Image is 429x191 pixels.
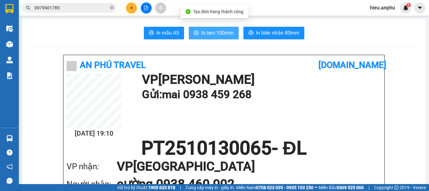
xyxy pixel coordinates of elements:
h1: VP [GEOGRAPHIC_DATA] [117,158,369,175]
span: notification [7,164,13,170]
span: Miền Bắc [318,184,364,191]
img: logo-vxr [5,4,14,14]
h1: PT2510130065 - ĐL [67,139,381,158]
span: Miền Nam [236,184,313,191]
span: plus [129,6,134,10]
img: warehouse-icon [6,41,13,48]
span: In biên nhận 80mm [256,29,299,37]
span: In tem 100mm [201,29,234,37]
sup: 1 [406,3,411,7]
div: Người nhận: [67,178,117,191]
span: aim [158,6,163,10]
strong: 1900 633 818 [148,185,175,190]
strong: 0369 525 060 [337,185,364,190]
strong: 0708 023 035 - 0935 103 250 [256,185,313,190]
button: plus [126,3,137,14]
span: close-circle [110,5,114,11]
img: icon-new-feature [403,5,409,11]
h2: [DATE] 19:10 [67,128,122,139]
span: | [368,184,369,191]
img: warehouse-icon [6,25,13,32]
button: caret-down [414,3,425,14]
span: message [7,178,13,184]
span: check-circle [186,9,191,14]
span: printer [248,30,253,36]
span: file-add [144,6,148,10]
span: In mẫu A5 [156,29,179,37]
span: ⚪️ [315,186,317,189]
button: aim [155,3,166,14]
span: | [180,184,181,191]
span: Tạo đơn hàng thành công [193,9,243,14]
button: printerIn mẫu A5 [144,27,184,39]
input: Tìm tên, số ĐT hoặc mã đơn [35,4,109,11]
img: solution-icon [6,72,13,79]
span: question-circle [7,149,13,155]
button: printerIn biên nhận 80mm [243,27,304,39]
span: printer [149,30,154,36]
span: printer [194,30,199,36]
b: [DOMAIN_NAME] [318,60,386,70]
button: file-add [141,3,152,14]
h1: VP [PERSON_NAME] [142,73,378,86]
span: hieu.anphu [365,4,400,12]
span: copyright [394,185,399,190]
span: close-circle [110,6,114,9]
div: VP nhận: [67,160,117,173]
span: search [26,6,30,10]
span: 1 [407,3,410,7]
img: warehouse-icon [6,135,13,142]
h1: Gửi: mai 0938 459 268 [142,86,378,103]
b: An Phú Travel [80,60,146,70]
span: Hỗ trợ kỹ thuật: [117,184,175,191]
span: caret-down [417,5,423,11]
img: warehouse-icon [6,57,13,63]
button: printerIn tem 100mm [189,27,239,39]
span: Cung cấp máy in - giấy in: [186,184,235,191]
